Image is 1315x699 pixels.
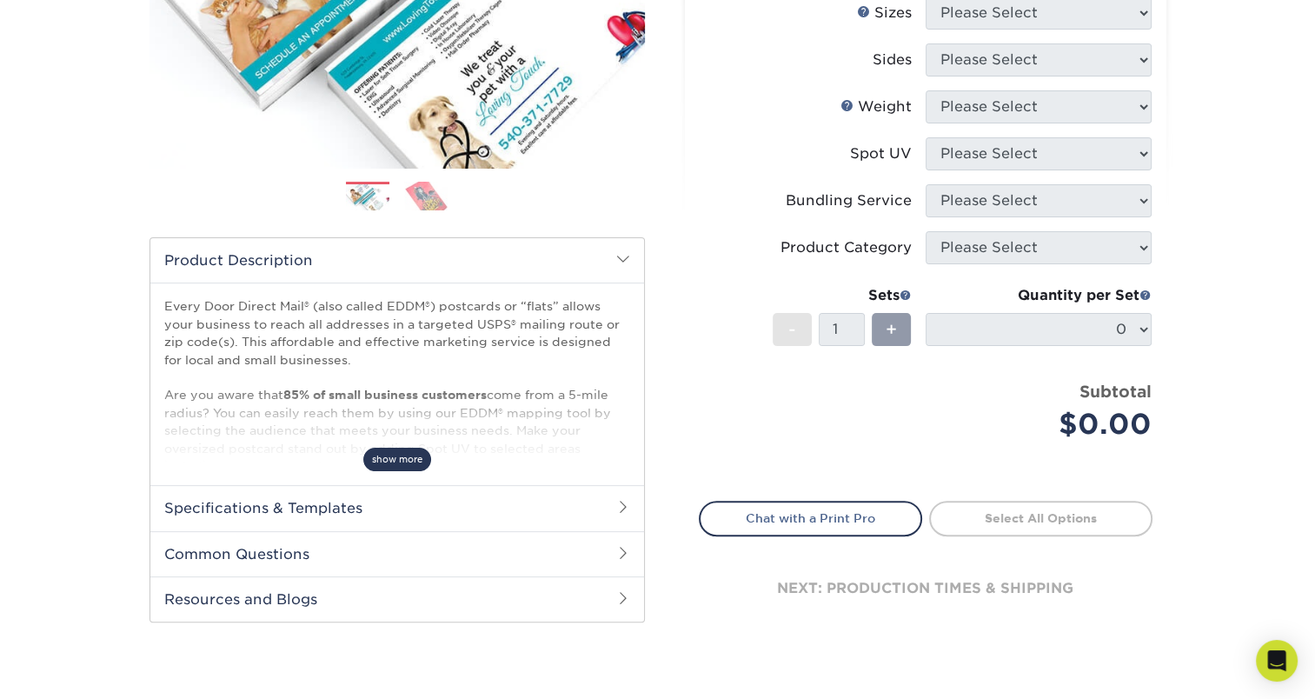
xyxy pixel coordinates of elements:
[404,182,448,211] img: EDDM 02
[1079,382,1152,401] strong: Subtotal
[773,285,912,306] div: Sets
[886,316,897,343] span: +
[699,536,1152,641] div: next: production times & shipping
[926,285,1152,306] div: Quantity per Set
[873,50,912,70] div: Sides
[150,238,644,283] h2: Product Description
[857,3,912,23] div: Sizes
[850,143,912,164] div: Spot UV
[786,190,912,211] div: Bundling Service
[780,237,912,258] div: Product Category
[150,531,644,576] h2: Common Questions
[346,183,389,212] img: EDDM 01
[929,501,1152,536] a: Select All Options
[1256,640,1298,682] div: Open Intercom Messenger
[939,403,1152,445] div: $0.00
[840,97,912,117] div: Weight
[788,316,796,343] span: -
[150,576,644,622] h2: Resources and Blogs
[150,485,644,530] h2: Specifications & Templates
[699,501,922,536] a: Chat with a Print Pro
[164,297,630,599] p: Every Door Direct Mail® (also called EDDM®) postcards or “flats” allows your business to reach al...
[363,448,431,471] span: show more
